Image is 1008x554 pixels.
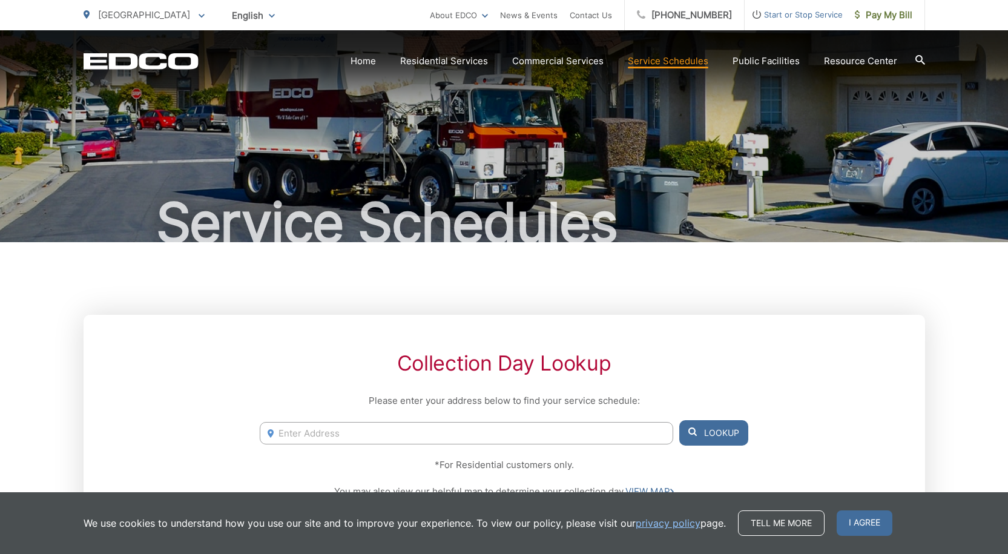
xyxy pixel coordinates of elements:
a: Tell me more [738,510,825,536]
a: Residential Services [400,54,488,68]
a: News & Events [500,8,558,22]
a: EDCD logo. Return to the homepage. [84,53,199,70]
input: Enter Address [260,422,673,444]
a: Home [351,54,376,68]
a: Public Facilities [733,54,800,68]
a: VIEW MAP [625,484,674,499]
a: privacy policy [636,516,700,530]
span: Pay My Bill [855,8,912,22]
span: I agree [837,510,892,536]
a: Contact Us [570,8,612,22]
a: Commercial Services [512,54,604,68]
a: Resource Center [824,54,897,68]
span: [GEOGRAPHIC_DATA] [98,9,190,21]
span: English [223,5,284,26]
h2: Collection Day Lookup [260,351,748,375]
button: Lookup [679,420,748,446]
h1: Service Schedules [84,193,925,253]
p: We use cookies to understand how you use our site and to improve your experience. To view our pol... [84,516,726,530]
p: *For Residential customers only. [260,458,748,472]
a: About EDCO [430,8,488,22]
a: Service Schedules [628,54,708,68]
p: Please enter your address below to find your service schedule: [260,394,748,408]
p: You may also view our helpful map to determine your collection day. [260,484,748,499]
